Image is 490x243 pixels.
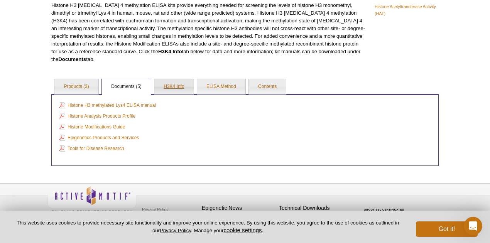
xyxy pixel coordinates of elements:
[154,79,193,94] a: H3K4 Info
[102,79,151,94] a: Documents (5)
[54,79,98,94] a: Products (3)
[197,79,245,94] a: ELISA Method
[202,205,275,211] h4: Epigenetic News
[416,221,478,237] button: Got it!
[464,217,482,235] iframe: Intercom live chat
[58,56,86,62] strong: Documents
[140,204,170,215] a: Privacy Policy
[59,133,139,142] a: Epigenetics Products and Services
[47,184,136,215] img: Active Motif,
[375,3,437,17] a: Histone Acetyltransferase Activity (HAT)
[59,144,124,153] a: Tools for Disease Research
[158,49,182,54] strong: H3K4 Info
[12,219,403,234] p: This website uses cookies to provide necessary site functionality and improve your online experie...
[223,227,262,233] button: cookie settings
[364,208,404,211] a: ABOUT SSL CERTIFICATES
[160,228,191,233] a: Privacy Policy
[249,79,286,94] a: Contents
[59,112,135,120] a: Histone Analysis Products Profile
[59,123,125,131] a: Histone Modifications Guide
[59,101,156,110] a: Histone H3 methylated Lys4 ELISA manual
[51,2,365,63] p: Histone H3 [MEDICAL_DATA] 4 methylation ELISA kits provide everything needed for screening the le...
[279,205,352,211] h4: Technical Downloads
[356,197,414,214] table: Click to Verify - This site chose Symantec SSL for secure e-commerce and confidential communicati...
